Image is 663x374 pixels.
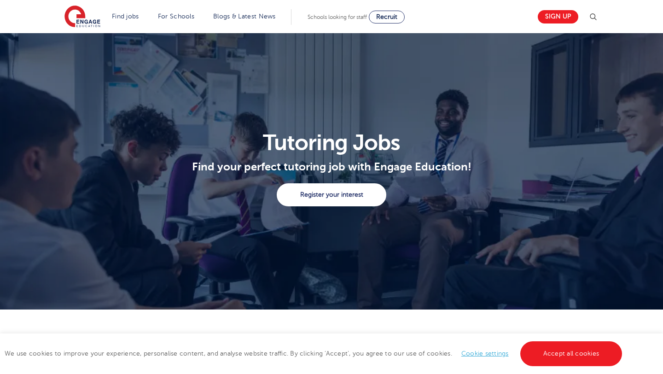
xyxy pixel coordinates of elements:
span: We use cookies to improve your experience, personalise content, and analyse website traffic. By c... [5,350,624,357]
span: Schools looking for staff [308,14,367,20]
a: Sign up [538,10,578,23]
a: Blogs & Latest News [213,13,276,20]
a: For Schools [158,13,194,20]
a: Cookie settings [461,350,509,357]
p: Find your perfect tutoring job with Engage Education! [59,158,604,176]
span: Recruit [376,13,397,20]
a: Register your interest [277,183,386,206]
a: Find jobs [112,13,139,20]
a: Recruit [369,11,405,23]
a: Accept all cookies [520,341,622,366]
img: Engage Education [64,6,100,29]
h1: Tutoring Jobs [59,132,604,154]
